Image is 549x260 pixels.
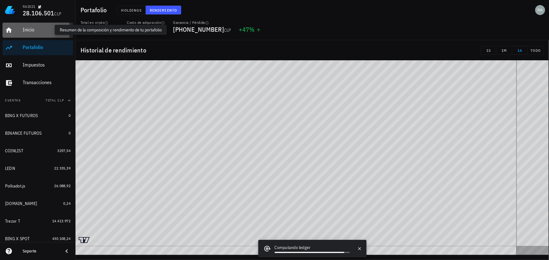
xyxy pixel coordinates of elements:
div: BING X SPOT [5,236,30,241]
div: [DOMAIN_NAME] [5,201,37,206]
div: Transacciones [23,79,70,85]
span: 0 [69,113,70,118]
span: 0,24 [63,201,70,206]
div: Historial de rendimiento [76,40,549,60]
div: Costo de adquisición [127,20,165,25]
img: LedgiFi [5,5,15,15]
span: 430.108,24 [52,236,70,241]
span: 14.413.972 [52,219,70,223]
div: RA2021 [23,4,35,9]
div: Computando ledger [275,244,350,252]
button: TODO [528,46,544,55]
a: Trezor T 14.413.972 [3,214,73,229]
div: Impuestos [23,62,70,68]
a: Inicio [3,23,73,38]
span: 1S [484,48,494,53]
div: BINANCE FUTUROS [5,131,42,136]
button: Rendimiento [146,6,181,14]
div: Polkadot.js [5,183,25,189]
span: CLP [159,27,166,33]
a: Polkadot.js 26.088,92 [3,178,73,193]
span: 26.088,92 [54,183,70,188]
button: Holdings [117,6,146,14]
button: 1A [512,46,528,55]
span: 28.106.501 [23,9,54,17]
a: Impuestos [3,58,73,73]
div: +47 [239,26,261,33]
a: COINLIST 3257,54 [3,143,73,158]
a: Portafolio [3,40,73,55]
span: [PHONE_NUMBER] [173,25,224,34]
span: CLP [54,11,62,17]
div: Ganancia / Pérdida [173,20,231,25]
span: Total CLP [46,98,64,102]
span: 0 [69,131,70,135]
span: CLP [112,27,120,33]
span: Holdings [121,8,142,13]
span: % [249,25,255,34]
span: CLP [224,27,231,33]
span: 19.070.745 [127,25,159,34]
button: 1M [496,46,512,55]
a: Transacciones [3,75,73,90]
a: [DOMAIN_NAME] 0,24 [3,196,73,211]
a: BING X SPOT 430.108,24 [3,231,73,246]
div: BING X FUTUROS [5,113,38,118]
a: BING X FUTUROS 0 [3,108,73,123]
span: 1M [499,48,509,53]
div: Portafolio [23,44,70,50]
h1: Portafolio [81,5,109,15]
div: Trezor T [5,219,20,224]
a: Charting by TradingView [79,237,90,243]
div: Total en cripto [81,20,119,25]
button: CuentasTotal CLP [3,93,73,108]
div: Inicio [23,27,70,33]
div: avatar [535,5,545,15]
div: LEDN [5,166,15,171]
span: 28.075.701 [81,25,112,34]
span: 1A [515,48,525,53]
span: 22.335,39 [54,166,70,171]
span: TODO [530,48,541,53]
button: 1S [481,46,496,55]
a: BINANCE FUTUROS 0 [3,126,73,141]
div: Soporte [23,249,58,254]
span: 3257,54 [57,148,70,153]
div: COINLIST [5,148,23,154]
a: LEDN 22.335,39 [3,161,73,176]
span: Rendimiento [149,8,177,13]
